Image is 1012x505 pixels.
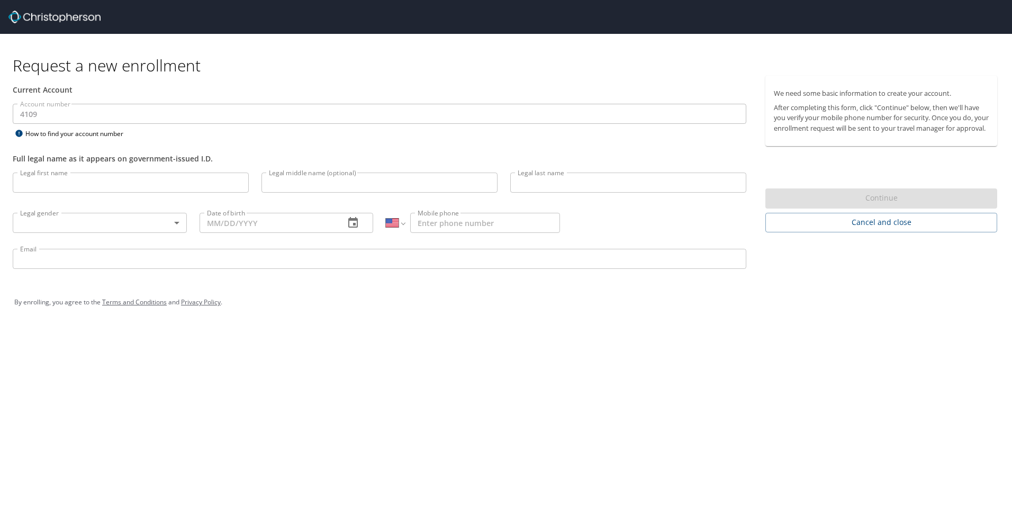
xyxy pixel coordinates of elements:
[13,153,746,164] div: Full legal name as it appears on government-issued I.D.
[410,213,560,233] input: Enter phone number
[774,216,989,229] span: Cancel and close
[13,127,145,140] div: How to find your account number
[13,55,1006,76] h1: Request a new enrollment
[102,297,167,306] a: Terms and Conditions
[8,11,101,23] img: cbt logo
[181,297,221,306] a: Privacy Policy
[774,103,989,133] p: After completing this form, click "Continue" below, then we'll have you verify your mobile phone ...
[14,289,998,315] div: By enrolling, you agree to the and .
[774,88,989,98] p: We need some basic information to create your account.
[13,84,746,95] div: Current Account
[200,213,337,233] input: MM/DD/YYYY
[765,213,997,232] button: Cancel and close
[13,213,187,233] div: ​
